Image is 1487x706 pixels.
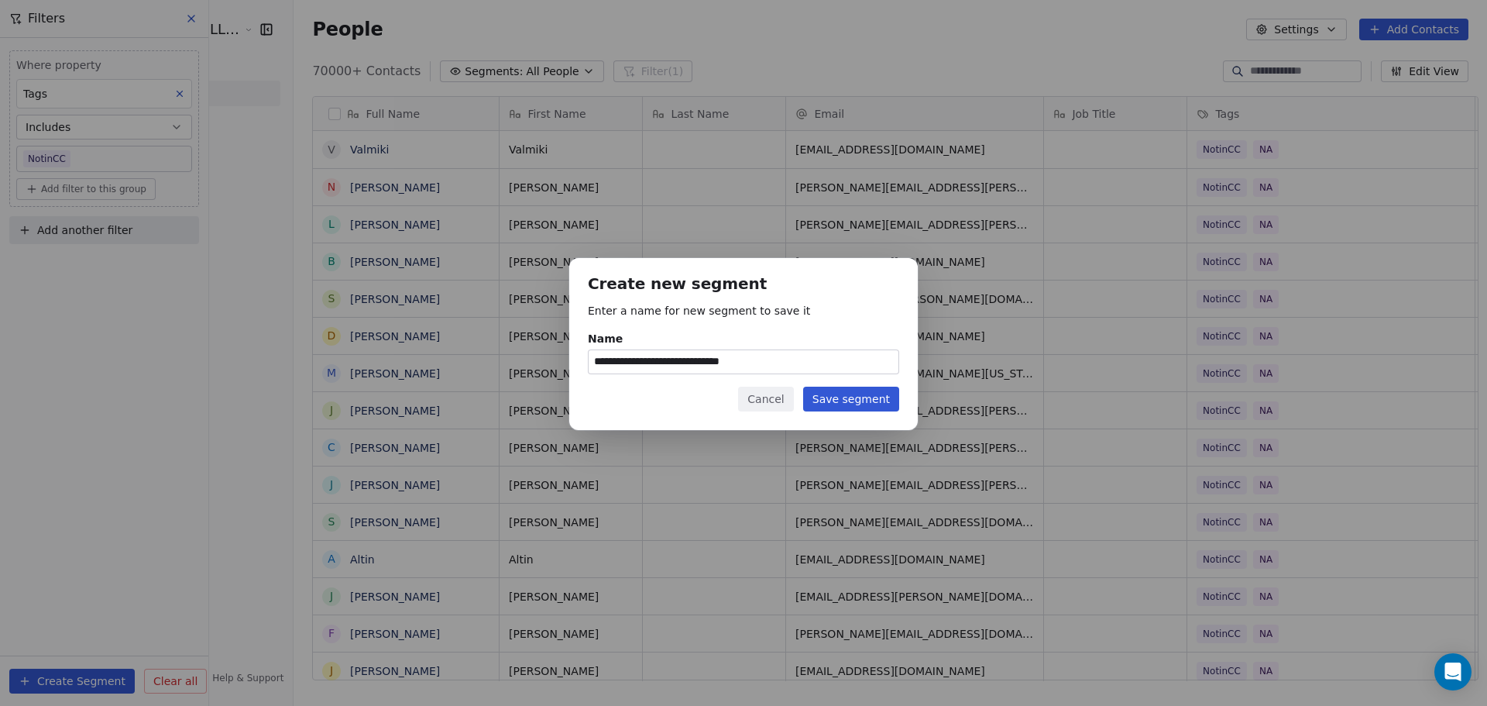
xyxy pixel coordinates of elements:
[589,350,898,374] input: Name
[803,387,899,412] button: Save segment
[588,277,899,293] h1: Create new segment
[588,303,899,319] p: Enter a name for new segment to save it
[588,331,899,346] div: Name
[738,387,793,412] button: Cancel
